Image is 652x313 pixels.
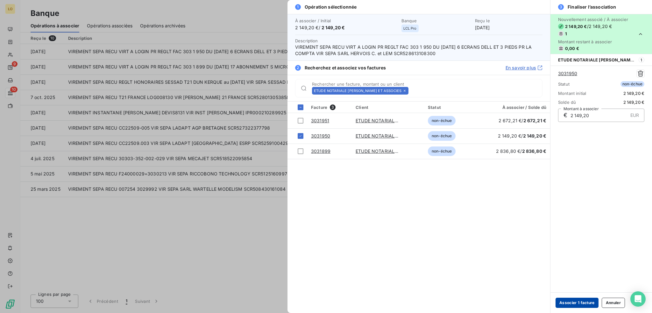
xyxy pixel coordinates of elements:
div: Client [356,105,420,110]
div: Facture [311,104,348,110]
span: non-échue [428,131,456,141]
span: 1 [639,57,644,63]
span: 1 [565,31,567,36]
span: non-échue [428,116,456,125]
div: Statut [428,105,474,110]
a: ETUDE NOTARIALE [PERSON_NAME] ET ASSOCIES [356,148,466,154]
span: 2 149,20 € [565,24,587,29]
span: 2 [295,65,301,71]
span: LCL Pro [403,26,417,30]
span: 3 [558,4,564,10]
a: ETUDE NOTARIALE [PERSON_NAME] ET ASSOCIES [356,133,466,139]
span: 2 149,20 € [523,133,547,139]
span: Reçu le [475,18,542,23]
div: Open Intercom Messenger [630,291,646,307]
span: Banque [401,18,471,23]
a: 3031950 [558,70,577,77]
span: Description [295,38,318,43]
span: 2 672,21 € [523,118,547,123]
span: 2 149,20 € / [498,133,546,139]
span: Solde dû [558,100,576,105]
a: En savoir plus [506,65,542,71]
span: 1 [295,4,301,10]
span: 2 149,20 € [623,100,645,105]
div: À associer / Solde dû [481,105,546,110]
span: non-échue [620,81,644,87]
span: 2 149,20 € / [295,25,398,31]
span: 2 836,80 € [522,148,547,154]
span: Montant restant à associer [558,39,628,44]
span: Recherchez et associez vos factures [305,65,386,71]
span: ETUDE NOTARIALE [PERSON_NAME] ET ASSOCIES [314,89,401,93]
button: Associer 1 facture [556,298,599,308]
span: Montant initial [558,91,586,96]
a: ETUDE NOTARIALE [PERSON_NAME] ET ASSOCIES [356,118,466,123]
a: 3031951 [311,118,329,123]
a: 3031899 [311,148,330,154]
span: 2 149,20 € [623,91,645,96]
span: Nouvellement associé / À associer [558,17,628,22]
span: VIREMENT SEPA RECU VIRT A LOGIN PR REGLT FAC 303 1 950 DU [DATE] 6 ECRANS DELL ET 3 PIEDS PR LA C... [295,44,542,57]
span: 0,00 € [565,46,579,51]
span: 2 672,21 € / [499,118,546,123]
span: À associer / Initial [295,18,398,23]
span: Finaliser l’association [568,4,616,10]
a: 3031950 [311,133,330,139]
span: Statut [558,82,570,87]
span: / 2 149,20 € [587,23,612,30]
input: placeholder [411,88,542,94]
span: 3 [330,104,336,110]
span: non-échue [428,146,456,156]
span: Opération sélectionnée [305,4,357,10]
div: [DATE] [475,18,542,31]
span: 2 836,80 € / [496,148,546,154]
span: 2 149,20 € [322,25,345,30]
button: Annuler [602,298,625,308]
